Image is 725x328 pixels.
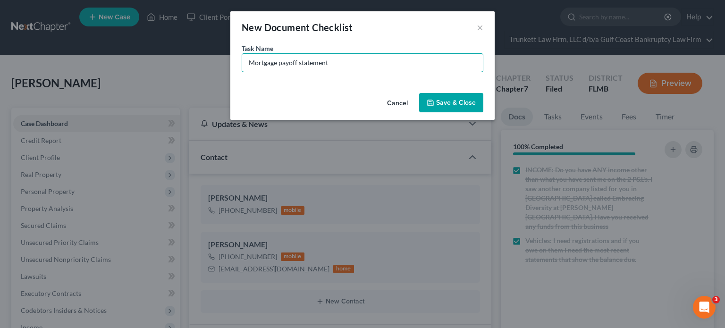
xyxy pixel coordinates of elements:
input: Enter document description.. [242,54,483,72]
button: Save & Close [419,93,483,113]
iframe: Intercom live chat [693,296,716,319]
button: × [477,22,483,33]
button: Cancel [379,94,415,113]
span: Task Name [242,44,273,52]
span: 3 [712,296,720,303]
span: New Document Checklist [242,22,353,33]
